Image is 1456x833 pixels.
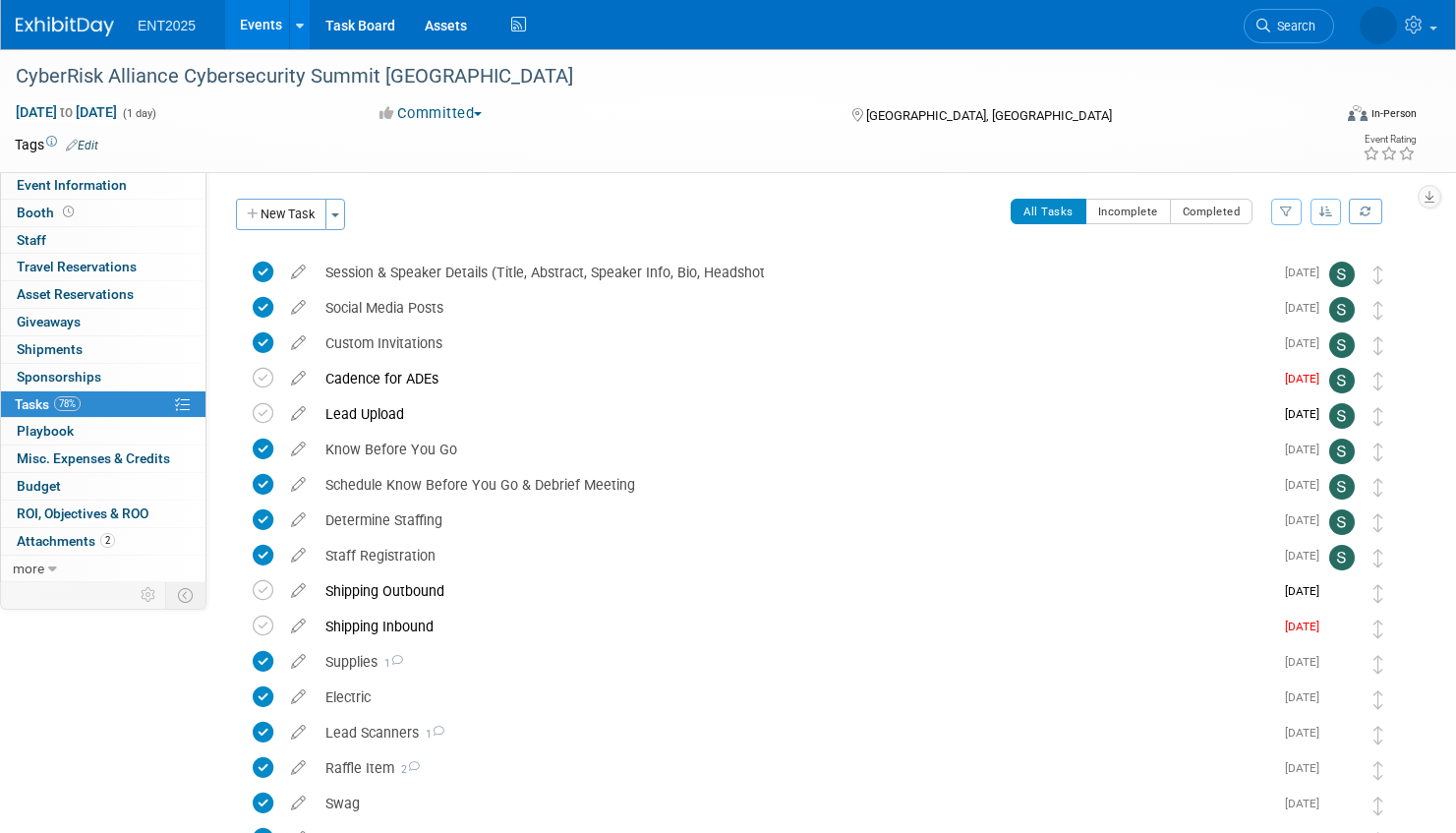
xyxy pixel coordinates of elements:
span: 78% [54,396,81,411]
span: [GEOGRAPHIC_DATA], [GEOGRAPHIC_DATA] [866,108,1112,123]
span: [DATE] [1285,655,1329,669]
a: Travel Reservations [1,254,205,280]
div: Shipping Outbound [316,574,1273,608]
span: Event Information [17,177,127,193]
i: Move task [1373,372,1383,390]
i: Move task [1373,797,1383,815]
a: Sponsorships [1,364,205,390]
div: Raffle Item [316,751,1273,785]
div: Know Before You Go [316,433,1273,466]
i: Move task [1373,336,1383,355]
button: Incomplete [1085,199,1171,224]
img: Stephanie Silva [1329,262,1355,287]
img: Rose Bodin [1329,686,1355,712]
span: Tasks [15,396,81,412]
a: Search [1244,9,1334,43]
div: Event Format [1207,102,1417,132]
a: Event Information [1,172,205,199]
span: Sponsorships [17,369,101,385]
span: Playbook [17,423,74,439]
i: Move task [1373,443,1383,461]
span: Giveaways [17,314,81,329]
span: ENT2025 [138,18,196,33]
span: Travel Reservations [17,259,137,274]
a: edit [281,582,316,600]
a: edit [281,476,316,494]
span: [DATE] [1285,797,1329,810]
a: edit [281,334,316,352]
td: Personalize Event Tab Strip [132,582,166,608]
img: Rose Bodin [1329,616,1355,641]
a: Giveaways [1,309,205,335]
img: Rose Bodin [1329,793,1355,818]
img: Stephanie Silva [1329,297,1355,323]
img: Stephanie Silva [1329,474,1355,500]
a: Refresh [1349,199,1382,224]
a: more [1,556,205,582]
i: Move task [1373,407,1383,426]
a: Tasks78% [1,391,205,418]
span: [DATE] [1285,761,1329,775]
div: Staff Registration [316,539,1273,572]
span: [DATE] [1285,336,1329,350]
a: Attachments2 [1,528,205,555]
img: Stephanie Silva [1329,332,1355,358]
i: Move task [1373,478,1383,497]
span: [DATE] [1285,584,1329,598]
a: edit [281,511,316,529]
div: Swag [316,787,1273,820]
span: Attachments [17,533,115,549]
div: Schedule Know Before You Go & Debrief Meeting [316,468,1273,502]
span: Booth [17,205,78,220]
a: edit [281,724,316,742]
div: Cadence for ADEs [316,362,1273,395]
a: edit [281,441,316,458]
a: edit [281,405,316,423]
span: Search [1270,19,1315,33]
div: Social Media Posts [316,291,1273,325]
a: Booth [1,200,205,226]
img: Rose Bodin [1329,580,1355,606]
span: [DATE] [1285,301,1329,315]
span: Asset Reservations [17,286,134,302]
i: Move task [1373,549,1383,567]
i: Move task [1373,266,1383,284]
span: Booth not reserved yet [59,205,78,219]
td: Toggle Event Tabs [166,582,206,608]
a: edit [281,653,316,671]
span: [DATE] [1285,266,1329,279]
a: Asset Reservations [1,281,205,308]
div: Session & Speaker Details (Title, Abstract, Speaker Info, Bio, Headshot [316,256,1273,289]
i: Move task [1373,761,1383,780]
a: Staff [1,227,205,254]
img: Stephanie Silva [1329,439,1355,464]
div: Lead Scanners [316,716,1273,749]
a: Playbook [1,418,205,445]
div: Determine Staffing [316,504,1273,537]
a: Edit [66,139,98,152]
span: more [13,561,44,576]
div: Electric [316,681,1273,714]
div: Lead Upload [316,397,1273,431]
a: edit [281,618,316,635]
span: Misc. Expenses & Credits [17,450,170,466]
a: edit [281,547,316,565]
span: [DATE] [1285,620,1329,633]
img: Stephanie Silva [1329,545,1355,570]
span: [DATE] [1285,549,1329,563]
button: All Tasks [1011,199,1086,224]
span: [DATE] [1285,407,1329,421]
img: ExhibitDay [16,17,114,36]
i: Move task [1373,584,1383,603]
span: [DATE] [1285,443,1329,456]
span: 2 [394,763,420,776]
button: Completed [1170,199,1253,224]
i: Move task [1373,620,1383,638]
img: Format-Inperson.png [1348,105,1368,121]
img: Stephanie Silva [1329,509,1355,535]
a: ROI, Objectives & ROO [1,501,205,527]
td: Tags [15,135,98,154]
div: In-Person [1370,106,1417,121]
a: edit [281,688,316,706]
a: edit [281,370,316,387]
